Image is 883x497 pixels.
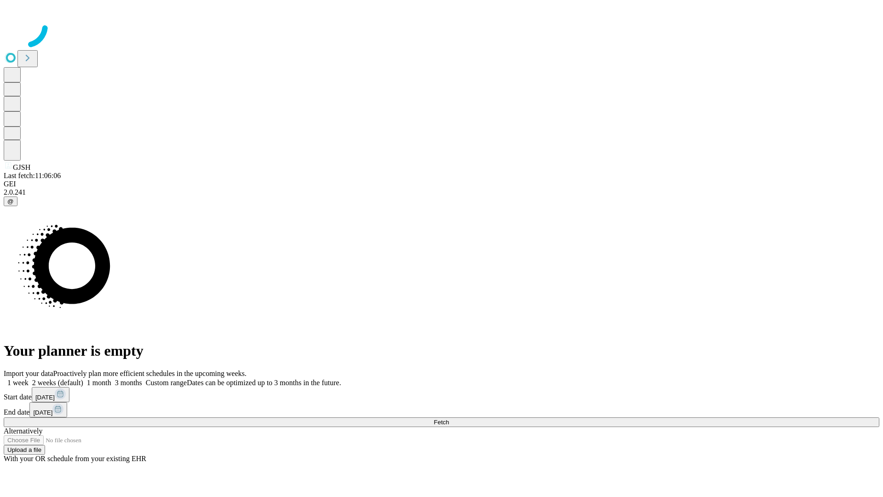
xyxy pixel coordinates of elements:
[4,455,146,462] span: With your OR schedule from your existing EHR
[32,387,69,402] button: [DATE]
[4,402,879,417] div: End date
[4,427,42,435] span: Alternatively
[4,196,17,206] button: @
[29,402,67,417] button: [DATE]
[4,445,45,455] button: Upload a file
[53,370,247,377] span: Proactively plan more efficient schedules in the upcoming weeks.
[4,387,879,402] div: Start date
[4,342,879,359] h1: Your planner is empty
[7,379,29,387] span: 1 week
[7,198,14,205] span: @
[35,394,55,401] span: [DATE]
[146,379,187,387] span: Custom range
[4,188,879,196] div: 2.0.241
[4,417,879,427] button: Fetch
[115,379,142,387] span: 3 months
[32,379,83,387] span: 2 weeks (default)
[13,163,30,171] span: GJSH
[4,370,53,377] span: Import your data
[4,172,61,179] span: Last fetch: 11:06:06
[33,409,52,416] span: [DATE]
[4,180,879,188] div: GEI
[434,419,449,426] span: Fetch
[87,379,111,387] span: 1 month
[187,379,341,387] span: Dates can be optimized up to 3 months in the future.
